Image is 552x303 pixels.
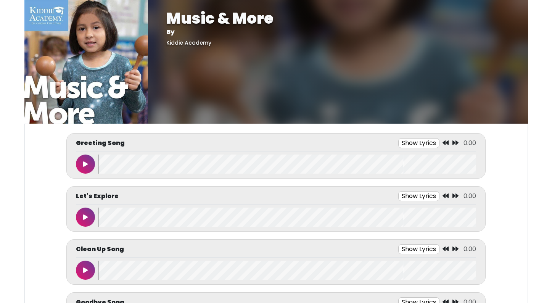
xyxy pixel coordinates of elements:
[76,192,119,201] p: Let's Explore
[76,245,124,254] p: Clean Up Song
[398,138,439,148] button: Show Lyrics
[398,244,439,254] button: Show Lyrics
[166,40,510,46] h5: Kiddie Academy
[76,139,125,148] p: Greeting Song
[463,245,476,253] span: 0.00
[463,139,476,147] span: 0.00
[166,9,510,27] h1: Music & More
[166,27,510,37] p: By
[463,192,476,200] span: 0.00
[398,191,439,201] button: Show Lyrics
